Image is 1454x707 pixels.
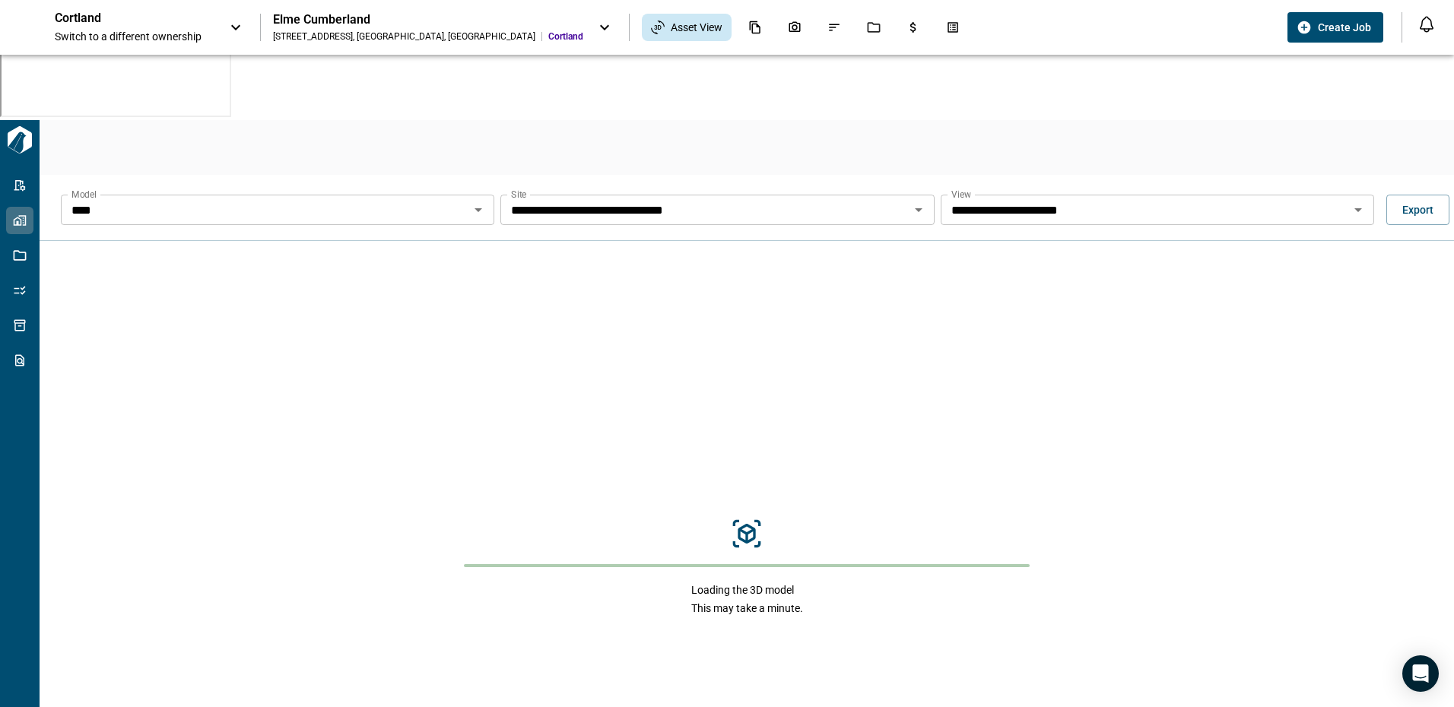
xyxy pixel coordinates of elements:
div: Issues & Info [818,14,850,40]
div: Photos [779,14,811,40]
div: Asset View [642,14,732,41]
p: Cortland [55,11,192,26]
span: Create Job [1318,20,1371,35]
div: Documents [739,14,771,40]
button: Create Job [1287,12,1383,43]
div: Budgets [897,14,929,40]
span: Loading the 3D model [691,582,803,598]
div: Takeoff Center [937,14,969,40]
div: Elme Cumberland [273,12,583,27]
span: Export [1402,202,1433,217]
label: View [951,188,971,201]
button: Open [1348,199,1369,220]
span: This may take a minute. [691,601,803,616]
label: Model [71,188,97,201]
span: Cortland [548,30,583,43]
button: Open [468,199,489,220]
button: Export [1386,195,1449,225]
div: Open Intercom Messenger [1402,655,1439,692]
button: Open notification feed [1414,12,1439,36]
button: Open [908,199,929,220]
div: [STREET_ADDRESS] , [GEOGRAPHIC_DATA] , [GEOGRAPHIC_DATA] [273,30,535,43]
div: Jobs [858,14,890,40]
span: Asset View [671,20,722,35]
span: Switch to a different ownership [55,29,214,44]
label: Site [511,188,526,201]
